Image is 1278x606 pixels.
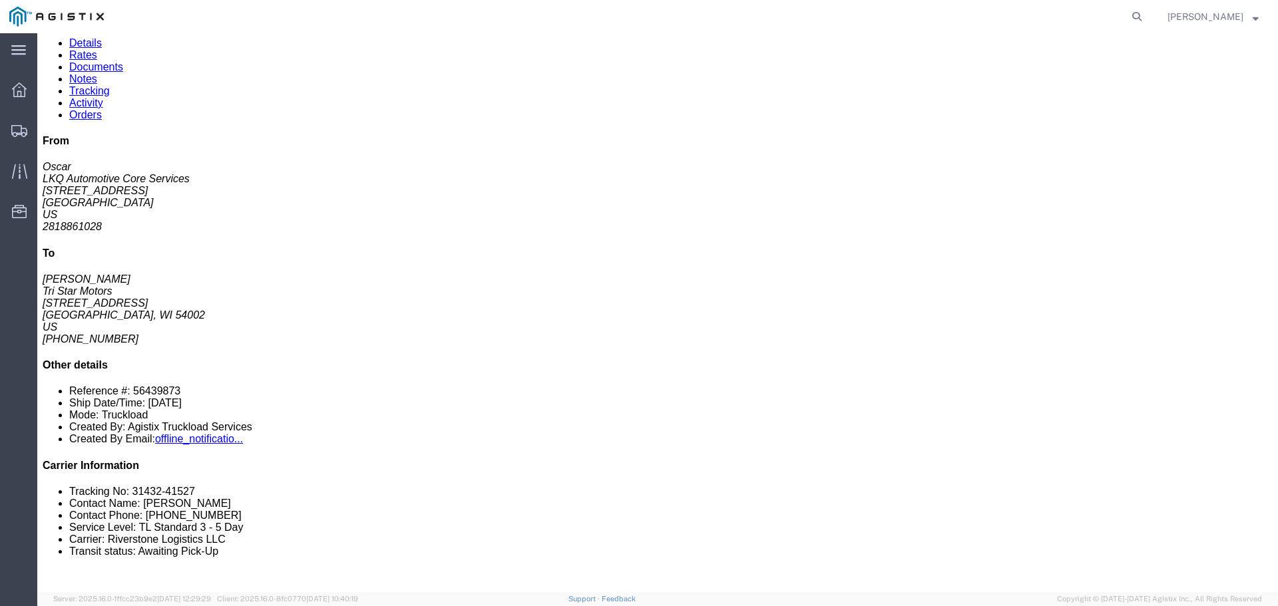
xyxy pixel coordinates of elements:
[1168,9,1243,24] span: Alexander Baetens
[568,595,602,603] a: Support
[37,33,1278,592] iframe: FS Legacy Container
[602,595,636,603] a: Feedback
[1167,9,1259,25] button: [PERSON_NAME]
[217,595,358,603] span: Client: 2025.16.0-8fc0770
[157,595,211,603] span: [DATE] 12:29:29
[9,7,104,27] img: logo
[306,595,358,603] span: [DATE] 10:40:19
[53,595,211,603] span: Server: 2025.16.0-1ffcc23b9e2
[1057,593,1262,605] span: Copyright © [DATE]-[DATE] Agistix Inc., All Rights Reserved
